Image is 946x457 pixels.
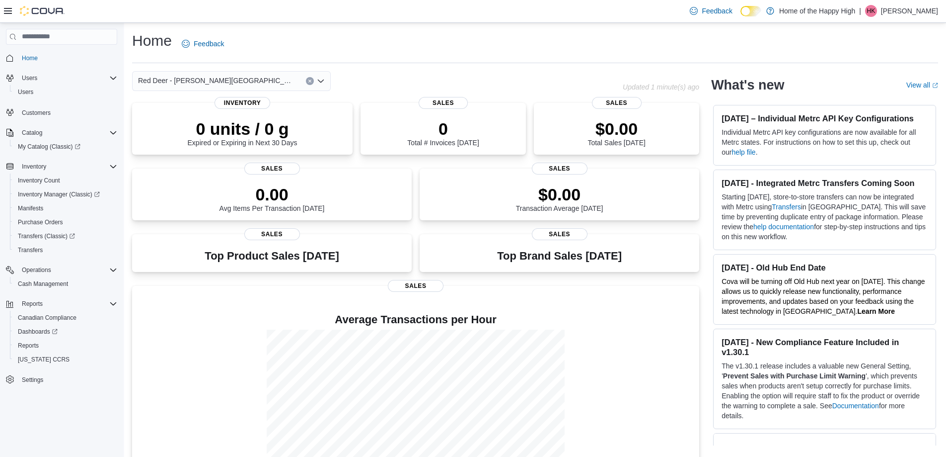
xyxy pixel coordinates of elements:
span: Dashboards [18,328,58,336]
a: Dashboards [14,326,62,338]
a: Dashboards [10,325,121,339]
button: [US_STATE] CCRS [10,353,121,366]
span: Operations [18,264,117,276]
a: Documentation [832,402,879,410]
span: Transfers (Classic) [14,230,117,242]
span: Sales [244,163,300,175]
button: Catalog [18,127,46,139]
h3: [DATE] - Integrated Metrc Transfers Coming Soon [722,178,928,188]
h3: [DATE] - New Compliance Feature Included in v1.30.1 [722,337,928,357]
span: Cash Management [14,278,117,290]
span: Inventory Count [18,177,60,184]
a: Settings [18,374,47,386]
span: Washington CCRS [14,354,117,366]
span: Settings [18,373,117,386]
a: Manifests [14,202,47,214]
span: Customers [22,109,51,117]
span: Dashboards [14,326,117,338]
span: Home [18,52,117,64]
span: Users [22,74,37,82]
button: Users [18,72,41,84]
p: $0.00 [587,119,645,139]
span: Transfers [18,246,43,254]
span: Reports [18,342,39,350]
span: Reports [22,300,43,308]
a: help file [731,148,755,156]
span: Inventory Manager (Classic) [18,190,100,198]
button: Open list of options [317,77,325,85]
div: Total Sales [DATE] [587,119,645,147]
a: Transfers (Classic) [14,230,79,242]
span: Sales [532,163,587,175]
p: $0.00 [516,184,603,204]
button: Inventory Count [10,174,121,187]
span: Catalog [22,129,42,137]
a: My Catalog (Classic) [14,141,84,153]
div: Halie Kelley [865,5,877,17]
h3: Top Brand Sales [DATE] [497,250,622,262]
span: Feedback [702,6,732,16]
button: Reports [2,297,121,311]
span: HK [867,5,875,17]
p: The v1.30.1 release includes a valuable new General Setting, ' ', which prevents sales when produ... [722,361,928,421]
span: Inventory [18,161,117,173]
button: Users [10,85,121,99]
span: Reports [18,298,117,310]
button: Cash Management [10,277,121,291]
span: Inventory [22,163,46,171]
a: Inventory Manager (Classic) [10,187,121,201]
h3: [DATE] - Old Hub End Date [722,263,928,273]
p: Updated 1 minute(s) ago [623,83,699,91]
span: Transfers [14,244,117,256]
span: Users [18,72,117,84]
span: Manifests [18,204,43,212]
span: Canadian Compliance [14,312,117,324]
a: Reports [14,340,43,352]
h3: Top Product Sales [DATE] [205,250,339,262]
div: Total # Invoices [DATE] [407,119,479,147]
img: Cova [20,6,65,16]
p: Home of the Happy High [779,5,855,17]
button: Operations [2,263,121,277]
span: My Catalog (Classic) [18,143,80,151]
span: Sales [388,280,443,292]
a: Inventory Count [14,175,64,186]
h1: Home [132,31,172,51]
a: Transfers [14,244,47,256]
p: 0 units / 0 g [188,119,297,139]
button: Users [2,71,121,85]
span: Inventory Count [14,175,117,186]
button: Reports [18,298,47,310]
a: Transfers [772,203,801,211]
h2: What's new [711,77,784,93]
span: Manifests [14,202,117,214]
span: Home [22,54,38,62]
p: 0.00 [219,184,325,204]
span: Purchase Orders [18,218,63,226]
p: | [859,5,861,17]
span: Customers [18,106,117,118]
span: Transfers (Classic) [18,232,75,240]
span: Users [18,88,33,96]
span: [US_STATE] CCRS [18,356,70,364]
button: Manifests [10,201,121,215]
span: Settings [22,376,43,384]
button: Operations [18,264,55,276]
a: Transfers (Classic) [10,229,121,243]
button: Inventory [18,161,50,173]
a: Users [14,86,37,98]
div: Expired or Expiring in Next 30 Days [188,119,297,147]
button: Canadian Compliance [10,311,121,325]
a: Feedback [686,1,736,21]
span: Sales [419,97,468,109]
button: Settings [2,372,121,387]
span: Sales [532,228,587,240]
a: Cash Management [14,278,72,290]
a: Learn More [858,307,895,315]
a: Purchase Orders [14,216,67,228]
a: View allExternal link [906,81,938,89]
a: help documentation [753,223,814,231]
p: [PERSON_NAME] [881,5,938,17]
